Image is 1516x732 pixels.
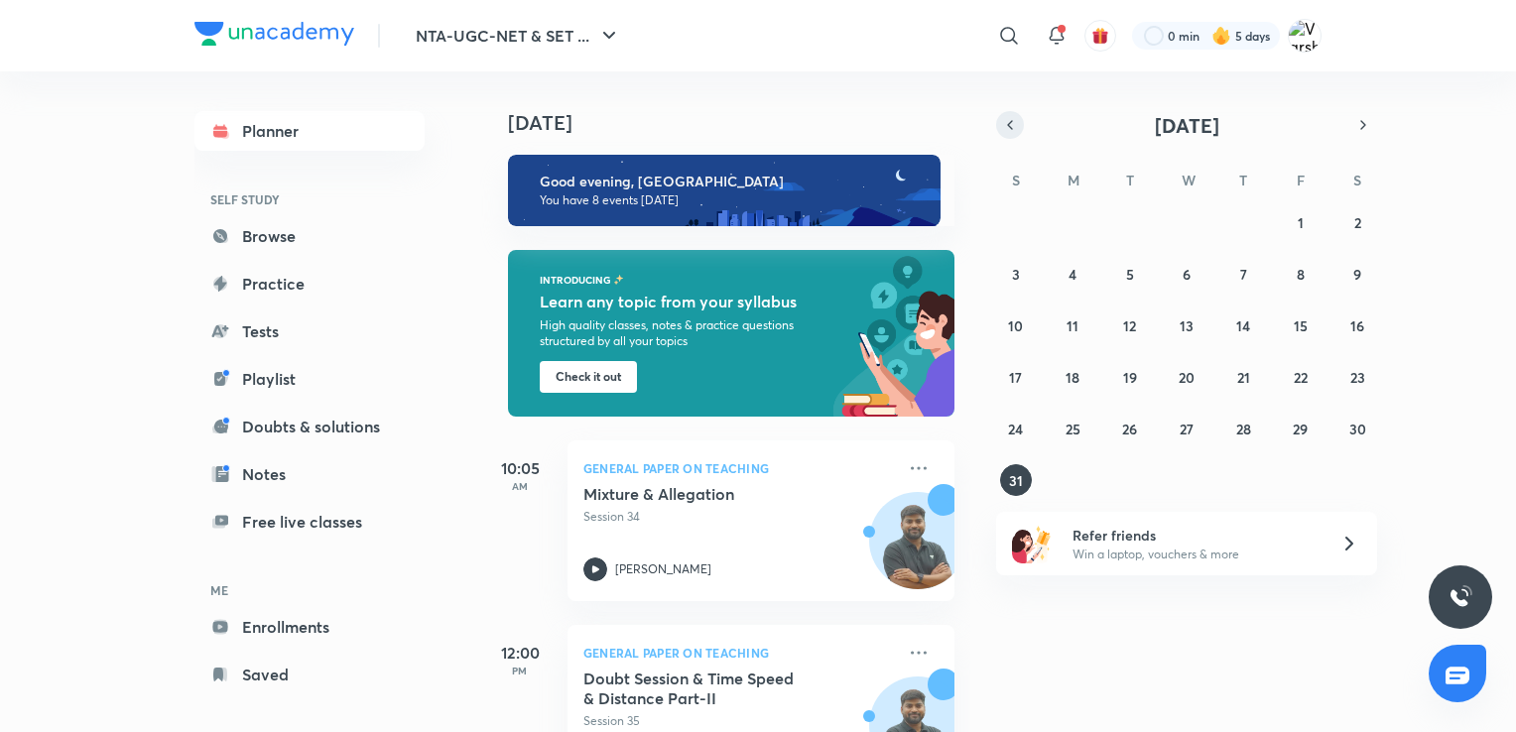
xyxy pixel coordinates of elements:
[1008,316,1023,335] abbr: August 10, 2025
[1297,171,1305,189] abbr: Friday
[1182,171,1196,189] abbr: Wednesday
[1057,361,1088,393] button: August 18, 2025
[1285,413,1317,444] button: August 29, 2025
[1298,213,1304,232] abbr: August 1, 2025
[1285,309,1317,341] button: August 15, 2025
[508,155,941,226] img: evening
[540,290,801,313] h5: Learn any topic from your syllabus
[194,22,354,51] a: Company Logo
[1000,361,1032,393] button: August 17, 2025
[583,484,830,504] h5: Mixture & Allegation
[1294,316,1308,335] abbr: August 15, 2025
[194,216,425,256] a: Browse
[1171,258,1202,290] button: August 6, 2025
[1350,316,1364,335] abbr: August 16, 2025
[1012,524,1052,563] img: referral
[1057,258,1088,290] button: August 4, 2025
[1073,546,1317,563] p: Win a laptop, vouchers & more
[1114,258,1146,290] button: August 5, 2025
[480,665,560,676] p: PM
[1354,213,1361,232] abbr: August 2, 2025
[1240,265,1247,284] abbr: August 7, 2025
[1341,309,1373,341] button: August 16, 2025
[194,311,425,351] a: Tests
[194,407,425,446] a: Doubts & solutions
[1114,413,1146,444] button: August 26, 2025
[194,573,425,607] h6: ME
[1024,111,1349,139] button: [DATE]
[1067,316,1078,335] abbr: August 11, 2025
[194,183,425,216] h6: SELF STUDY
[1180,316,1194,335] abbr: August 13, 2025
[194,607,425,647] a: Enrollments
[194,655,425,694] a: Saved
[1293,420,1308,438] abbr: August 29, 2025
[1341,413,1373,444] button: August 30, 2025
[480,456,560,480] h5: 10:05
[1183,265,1191,284] abbr: August 6, 2025
[508,111,974,135] h4: [DATE]
[1353,171,1361,189] abbr: Saturday
[1126,171,1134,189] abbr: Tuesday
[1449,585,1472,609] img: ttu
[194,502,425,542] a: Free live classes
[1349,420,1366,438] abbr: August 30, 2025
[540,192,923,208] p: You have 8 events [DATE]
[1285,258,1317,290] button: August 8, 2025
[1155,112,1219,139] span: [DATE]
[1000,413,1032,444] button: August 24, 2025
[583,641,895,665] p: General Paper on Teaching
[1227,258,1259,290] button: August 7, 2025
[1237,368,1250,387] abbr: August 21, 2025
[615,560,711,578] p: [PERSON_NAME]
[1000,258,1032,290] button: August 3, 2025
[1000,309,1032,341] button: August 10, 2025
[1341,206,1373,238] button: August 2, 2025
[1171,309,1202,341] button: August 13, 2025
[1066,368,1079,387] abbr: August 18, 2025
[1227,309,1259,341] button: August 14, 2025
[404,16,633,56] button: NTA-UGC-NET & SET ...
[480,641,560,665] h5: 12:00
[1294,368,1308,387] abbr: August 22, 2025
[1009,471,1023,490] abbr: August 31, 2025
[1239,171,1247,189] abbr: Thursday
[540,173,923,190] h6: Good evening, [GEOGRAPHIC_DATA]
[1066,420,1080,438] abbr: August 25, 2025
[1341,258,1373,290] button: August 9, 2025
[194,454,425,494] a: Notes
[1126,265,1134,284] abbr: August 5, 2025
[1057,309,1088,341] button: August 11, 2025
[1288,19,1322,53] img: Varsha V
[583,712,895,730] p: Session 35
[1000,464,1032,496] button: August 31, 2025
[1123,368,1137,387] abbr: August 19, 2025
[1114,361,1146,393] button: August 19, 2025
[1227,361,1259,393] button: August 21, 2025
[1180,420,1194,438] abbr: August 27, 2025
[1236,420,1251,438] abbr: August 28, 2025
[1227,413,1259,444] button: August 28, 2025
[583,456,895,480] p: General Paper on Teaching
[540,361,637,393] button: Check it out
[194,111,425,151] a: Planner
[870,503,965,598] img: Avatar
[1285,206,1317,238] button: August 1, 2025
[1341,361,1373,393] button: August 23, 2025
[1068,171,1079,189] abbr: Monday
[1350,368,1365,387] abbr: August 23, 2025
[1179,368,1195,387] abbr: August 20, 2025
[540,317,796,349] p: High quality classes, notes & practice questions structured by all your topics
[194,264,425,304] a: Practice
[1057,413,1088,444] button: August 25, 2025
[1009,368,1022,387] abbr: August 17, 2025
[1084,20,1116,52] button: avatar
[1073,525,1317,546] h6: Refer friends
[1012,171,1020,189] abbr: Sunday
[1122,420,1137,438] abbr: August 26, 2025
[1069,265,1076,284] abbr: August 4, 2025
[1353,265,1361,284] abbr: August 9, 2025
[1285,361,1317,393] button: August 22, 2025
[1297,265,1305,284] abbr: August 8, 2025
[583,508,895,526] p: Session 34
